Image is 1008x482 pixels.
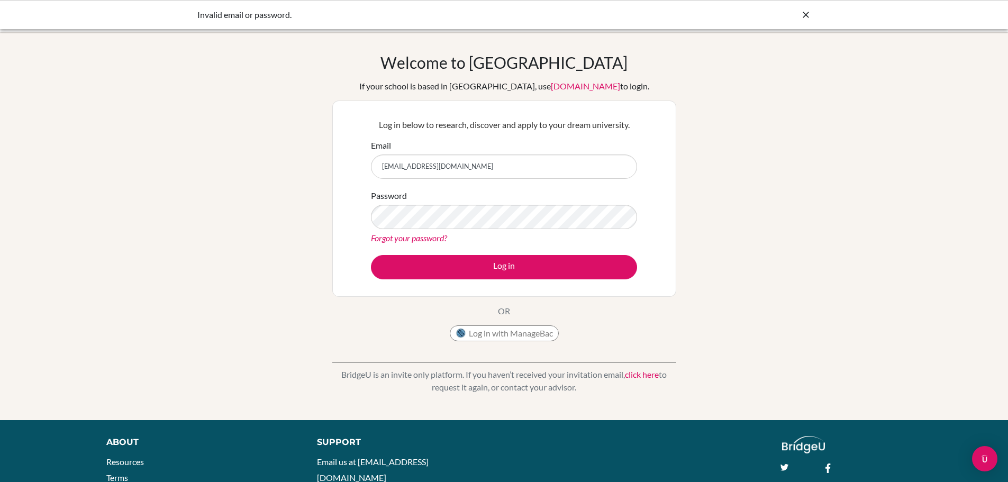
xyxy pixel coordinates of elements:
div: If your school is based in [GEOGRAPHIC_DATA], use to login. [359,80,649,93]
a: Resources [106,457,144,467]
button: Log in with ManageBac [450,325,559,341]
div: Open Intercom Messenger [972,446,997,471]
p: OR [498,305,510,317]
p: Log in below to research, discover and apply to your dream university. [371,119,637,131]
div: About [106,436,293,449]
div: Invalid email or password. [197,8,652,21]
div: Support [317,436,492,449]
label: Password [371,189,407,202]
p: BridgeU is an invite only platform. If you haven’t received your invitation email, to request it ... [332,368,676,394]
label: Email [371,139,391,152]
button: Log in [371,255,637,279]
a: Forgot your password? [371,233,447,243]
a: click here [625,369,659,379]
a: [DOMAIN_NAME] [551,81,620,91]
img: logo_white@2x-f4f0deed5e89b7ecb1c2cc34c3e3d731f90f0f143d5ea2071677605dd97b5244.png [782,436,825,453]
h1: Welcome to [GEOGRAPHIC_DATA] [380,53,628,72]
